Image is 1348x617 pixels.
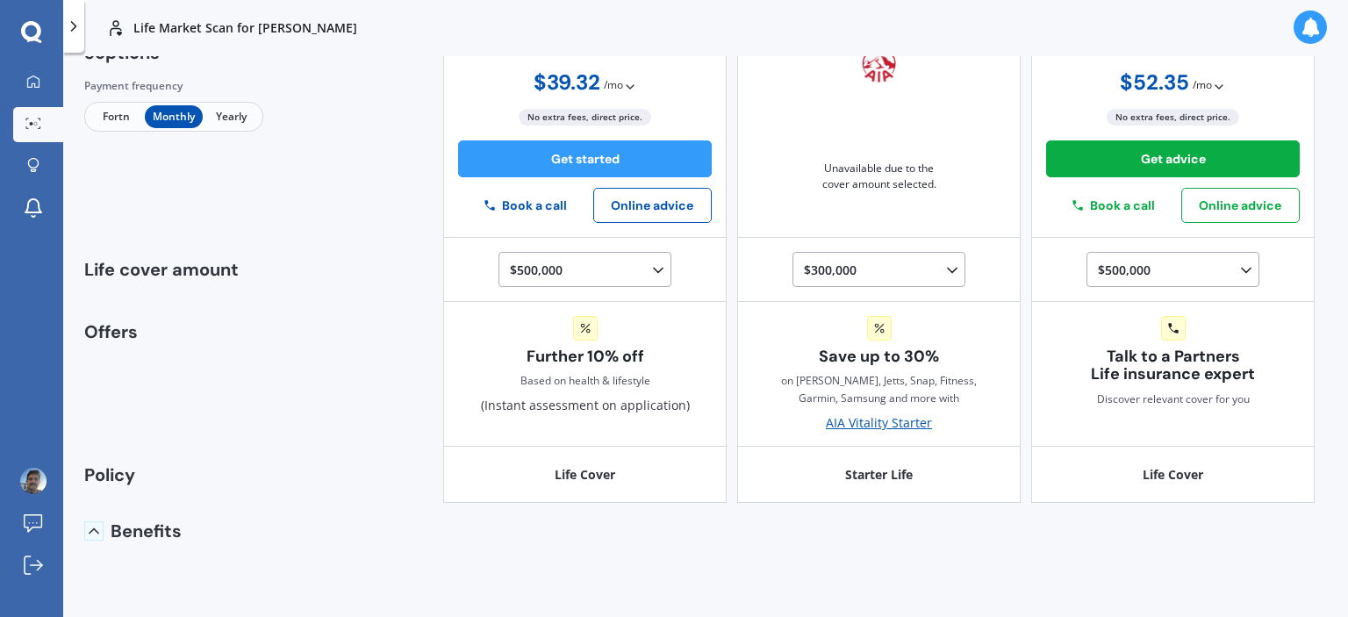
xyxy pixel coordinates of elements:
[534,70,600,95] span: $ 39.32
[1046,191,1181,219] button: Book a call
[443,447,727,503] div: Life Cover
[1181,188,1300,223] button: Online advice
[752,372,1006,407] span: on [PERSON_NAME], Jetts, Snap, Fitness, Garmin, Samsung and more with
[203,105,260,128] span: Yearly
[133,19,357,37] p: Life Market Scan for [PERSON_NAME]
[145,105,202,128] span: Monthly
[519,109,651,126] span: No extra fees, direct price.
[527,348,644,366] span: Further 10% off
[1046,348,1300,384] span: Talk to a Partners Life insurance expert
[84,323,276,448] div: Offers
[1107,109,1239,126] span: No extra fees, direct price.
[1193,76,1212,94] span: / mo
[604,76,623,94] span: / mo
[737,447,1021,503] div: Starter Life
[20,468,47,494] img: ACg8ocKl59LbibDNEVTAUrvFGQ1QlwJXCavCknOSF135wZmVeA=s96-c
[88,105,145,128] span: Fortn
[862,47,896,83] img: aia.webp
[84,503,276,559] div: Benefits
[1120,70,1189,95] span: $ 52.35
[84,447,276,503] div: Policy
[105,18,126,39] img: life.f720d6a2d7cdcd3ad642.svg
[84,238,276,302] div: Life cover amount
[593,188,712,223] button: Online advice
[510,260,667,281] div: $500,000
[1046,140,1300,177] button: Get advice
[1031,447,1315,503] div: Life Cover
[804,260,961,281] div: $300,000
[84,77,263,95] div: Payment frequency
[458,140,712,177] button: Get started
[819,348,939,366] span: Save up to 30%
[1098,260,1255,281] div: $500,000
[1097,391,1250,408] span: Discover relevant cover for you
[792,161,967,192] span: Unavailable due to the cover amount selected.
[826,414,932,432] div: AIA Vitality Starter
[458,191,593,219] button: Book a call
[481,316,690,415] div: (Instant assessment on application)
[520,372,650,390] div: Based on health & lifestyle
